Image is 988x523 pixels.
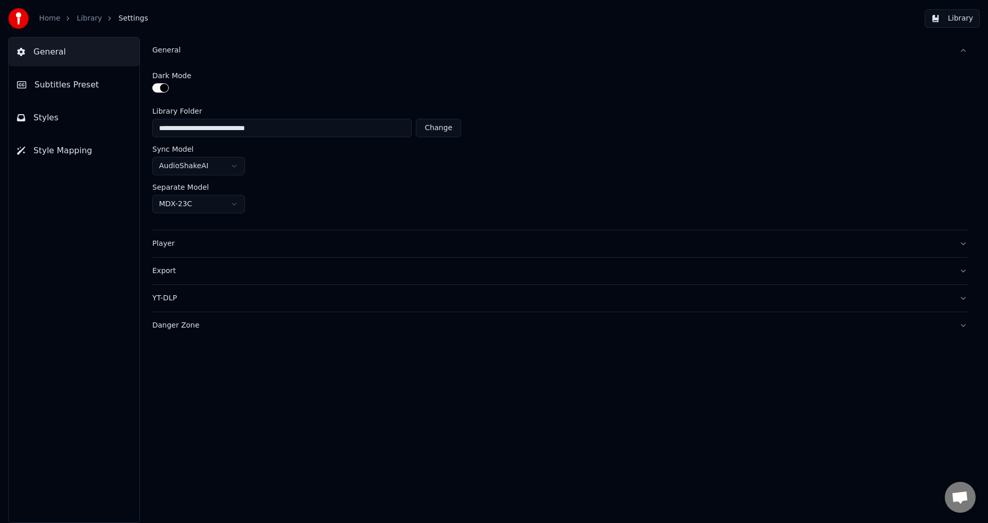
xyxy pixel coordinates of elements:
[152,146,193,153] label: Sync Model
[945,482,976,513] div: Open chat
[152,320,951,331] div: Danger Zone
[152,230,967,257] button: Player
[39,13,148,24] nav: breadcrumb
[152,239,951,249] div: Player
[9,136,139,165] button: Style Mapping
[925,9,980,28] button: Library
[118,13,148,24] span: Settings
[33,46,66,58] span: General
[152,72,191,79] label: Dark Mode
[9,70,139,99] button: Subtitles Preset
[9,38,139,66] button: General
[152,312,967,339] button: Danger Zone
[152,37,967,64] button: General
[152,285,967,312] button: YT-DLP
[152,107,461,115] label: Library Folder
[152,258,967,284] button: Export
[152,45,951,56] div: General
[39,13,60,24] a: Home
[77,13,102,24] a: Library
[152,293,951,303] div: YT-DLP
[8,8,29,29] img: youka
[33,112,59,124] span: Styles
[9,103,139,132] button: Styles
[33,145,92,157] span: Style Mapping
[152,64,967,230] div: General
[152,184,209,191] label: Separate Model
[34,79,99,91] span: Subtitles Preset
[152,266,951,276] div: Export
[416,119,461,137] button: Change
